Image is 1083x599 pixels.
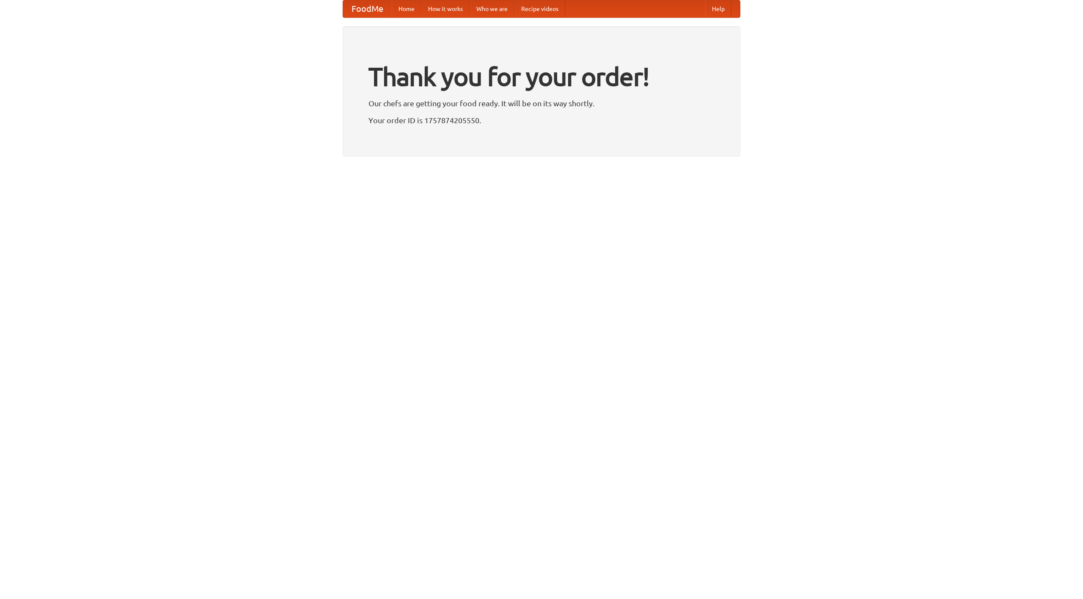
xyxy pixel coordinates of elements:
a: Help [705,0,731,17]
a: Who we are [470,0,514,17]
a: How it works [421,0,470,17]
p: Your order ID is 1757874205550. [368,114,715,127]
p: Our chefs are getting your food ready. It will be on its way shortly. [368,97,715,110]
a: Recipe videos [514,0,565,17]
a: FoodMe [343,0,392,17]
h1: Thank you for your order! [368,56,715,97]
a: Home [392,0,421,17]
